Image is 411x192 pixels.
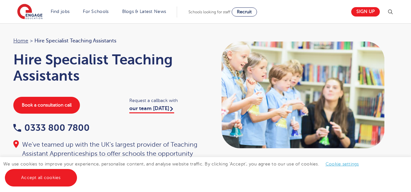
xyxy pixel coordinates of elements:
[83,9,109,14] a: For Schools
[30,38,33,44] span: >
[129,106,174,113] a: our team [DATE]
[34,37,116,45] span: Hire Specialist Teaching Assistants
[13,38,28,44] a: Home
[13,140,199,167] div: We’ve teamed up with the UK’s largest provider of Teaching Assistant Apprenticeships to offer sch...
[51,9,70,14] a: Find jobs
[13,51,199,84] h1: Hire Specialist Teaching Assistants
[188,10,230,14] span: Schools looking for staff
[232,7,257,17] a: Recruit
[237,9,252,14] span: Recruit
[17,4,43,20] img: Engage Education
[5,169,77,186] a: Accept all cookies
[351,7,380,17] a: Sign up
[326,162,359,166] a: Cookie settings
[3,162,366,180] span: We use cookies to improve your experience, personalise content, and analyse website traffic. By c...
[122,9,166,14] a: Blogs & Latest News
[13,97,80,114] a: Book a consultation call
[13,123,90,133] a: 0333 800 7800
[129,97,199,104] span: Request a callback with
[13,37,199,45] nav: breadcrumb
